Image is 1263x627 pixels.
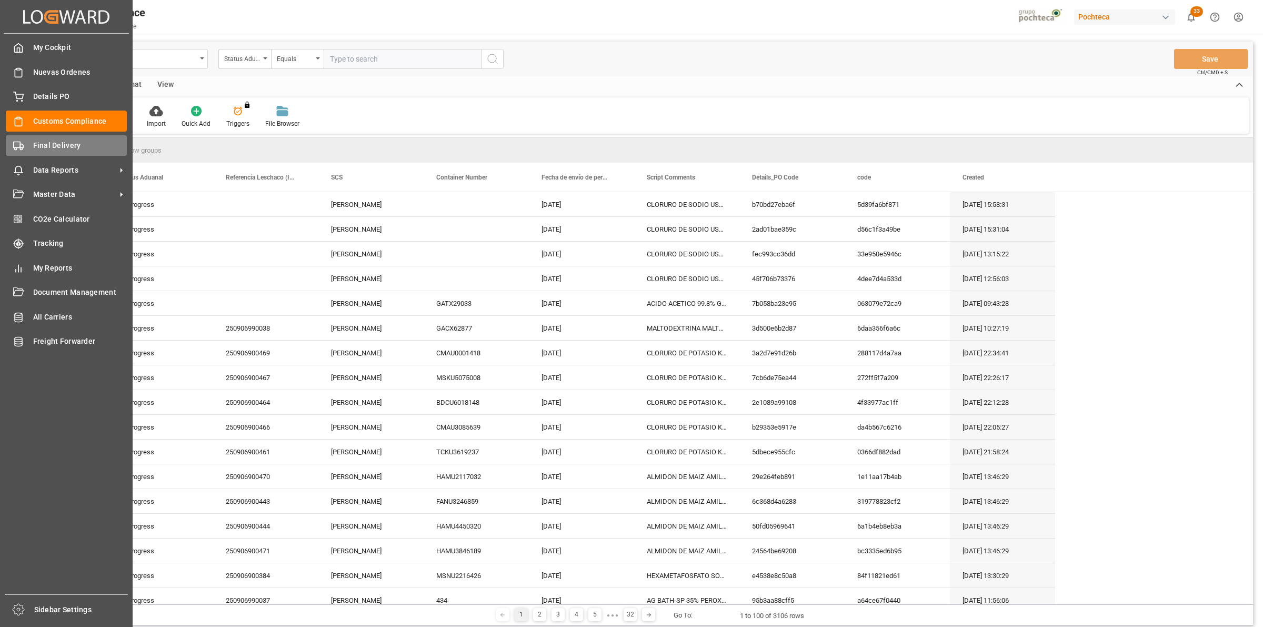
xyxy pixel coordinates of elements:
div: [DATE] 12:56:03 [950,266,1055,291]
div: In progress [108,390,213,414]
div: bc3335ed6b95 [845,539,950,563]
div: 6c368d4a6283 [739,489,845,513]
span: Details_PO Code [752,174,798,181]
div: [PERSON_NAME] [318,316,424,340]
a: Final Delivery [6,135,127,156]
div: In progress [108,242,213,266]
div: [DATE] [529,440,634,464]
div: Press SPACE to select this row. [108,563,1055,588]
div: HEXAMETAFOSFATO SODIO TEC POLVO IMP S-25 [634,563,739,588]
div: [DATE] 22:12:28 [950,390,1055,414]
button: open menu [271,49,324,69]
input: Type to search [324,49,482,69]
div: [DATE] [529,341,634,365]
div: In progress [108,415,213,439]
div: ● ● ● [607,611,618,619]
div: 250906900467 [213,365,318,390]
div: ALMIDON DE MAIZ AMILOGILL 2100 SAC 25 KG [634,514,739,538]
div: 3 [552,608,565,621]
div: ACIDO ACETICO 99.8% GRANEL ALIM CE (2194 [634,291,739,315]
div: Pochteca [1074,9,1175,25]
img: pochtecaImg.jpg_1689854062.jpg [1015,8,1067,26]
div: 6a1b4eb8eb3a [845,514,950,538]
div: Equals [277,52,313,64]
div: File Browser [265,119,299,128]
div: [DATE] [529,365,634,390]
div: Press SPACE to select this row. [108,242,1055,266]
div: [PERSON_NAME] [318,390,424,414]
div: 7cb6de75ea44 [739,365,845,390]
div: In progress [108,365,213,390]
span: Final Delivery [33,140,127,151]
div: 29e264feb891 [739,464,845,489]
span: Ctrl/CMD + S [1197,68,1228,76]
div: Press SPACE to select this row. [108,588,1055,613]
div: 5dbece955cfc [739,440,845,464]
button: Save [1174,49,1248,69]
div: Press SPACE to select this row. [108,489,1055,514]
a: My Cockpit [6,37,127,58]
div: Press SPACE to select this row. [108,464,1055,489]
div: [PERSON_NAME] [318,266,424,291]
div: View [149,76,182,94]
div: CLORURO DE SODIO USP GS 22.68 KG SAC TR [634,242,739,266]
div: [DATE] 13:30:29 [950,563,1055,588]
div: CLORURO DE POTASIO KALISEL S-25 KG (9479 [634,341,739,365]
div: [DATE] 10:27:19 [950,316,1055,340]
span: CO2e Calculator [33,214,127,225]
div: 5d39fa6bf871 [845,192,950,216]
div: 3a2d7e91d26b [739,341,845,365]
div: 1 to 100 of 3106 rows [740,611,804,621]
div: 250906900466 [213,415,318,439]
div: In progress [108,539,213,563]
div: 1 [515,608,528,621]
div: 4dee7d4a533d [845,266,950,291]
div: [DATE] [529,539,634,563]
div: 319778823cf2 [845,489,950,513]
div: 250906900464 [213,390,318,414]
div: [DATE] [529,316,634,340]
div: [PERSON_NAME] [318,588,424,612]
div: [DATE] [529,192,634,216]
span: Customs Compliance [33,116,127,127]
div: e4538e8c50a8 [739,563,845,588]
div: [PERSON_NAME] [318,192,424,216]
span: My Cockpit [33,42,127,53]
div: 250906900471 [213,539,318,563]
span: Sidebar Settings [34,604,128,615]
div: 250906900461 [213,440,318,464]
div: 2e1089a99108 [739,390,845,414]
div: 50fd05969641 [739,514,845,538]
div: [DATE] [529,291,634,315]
div: 434 [424,588,529,612]
span: Referencia Leschaco (Impo) [226,174,296,181]
div: HAMU3846189 [424,539,529,563]
div: Press SPACE to select this row. [108,390,1055,415]
div: [PERSON_NAME] [318,341,424,365]
div: ALMIDON DE MAIZ AMILOGILL 2100 SAC 25 KG [634,539,739,563]
div: 95b3aa88cff5 [739,588,845,612]
div: In progress [108,192,213,216]
div: [PERSON_NAME] [318,291,424,315]
div: In progress [108,266,213,291]
div: CLORURO DE POTASIO KALISEL U SAC-25 KG ( [634,365,739,390]
div: TCKU3619237 [424,440,529,464]
a: Customs Compliance [6,111,127,131]
div: 45f706b73376 [739,266,845,291]
span: Details PO [33,91,127,102]
span: Status Aduanal [121,174,163,181]
div: In progress [108,588,213,612]
button: Help Center [1203,5,1227,29]
button: Pochteca [1074,7,1179,27]
button: show 33 new notifications [1179,5,1203,29]
div: [DATE] 13:46:29 [950,539,1055,563]
div: 84f11821ed61 [845,563,950,588]
a: Document Management [6,282,127,303]
button: search button [482,49,504,69]
div: 0366df882dad [845,440,950,464]
div: In progress [108,341,213,365]
div: Status Aduanal [224,52,260,64]
div: In progress [108,440,213,464]
span: code [857,174,871,181]
div: 4 [570,608,583,621]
